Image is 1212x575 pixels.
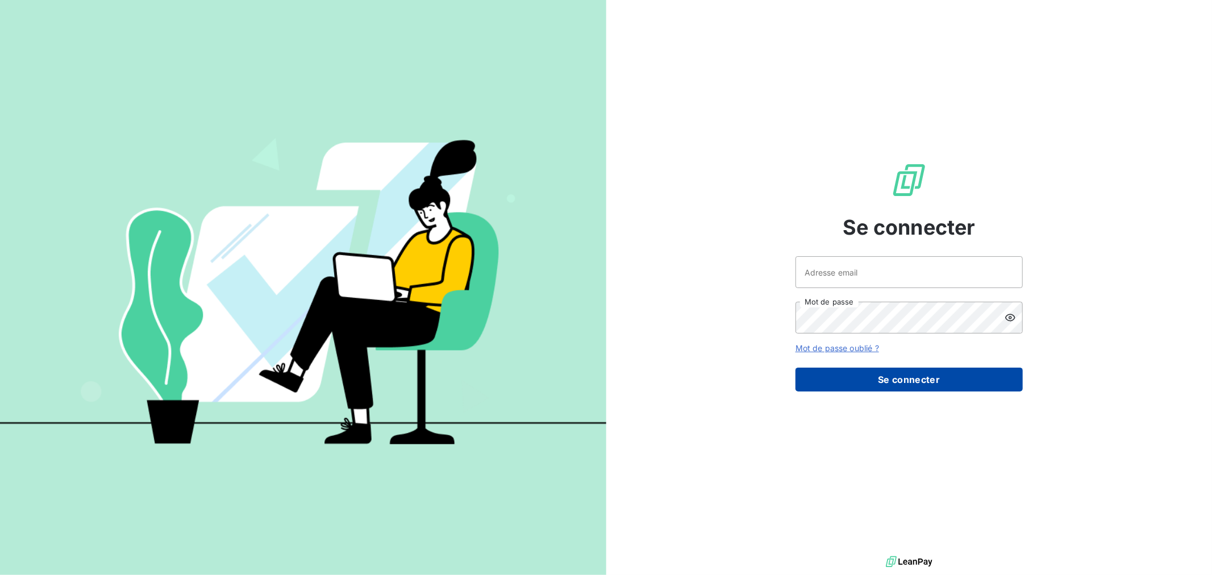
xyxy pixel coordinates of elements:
input: placeholder [795,256,1023,288]
img: Logo LeanPay [891,162,927,198]
img: logo [886,553,932,570]
span: Se connecter [843,212,976,243]
button: Se connecter [795,368,1023,391]
a: Mot de passe oublié ? [795,343,879,353]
